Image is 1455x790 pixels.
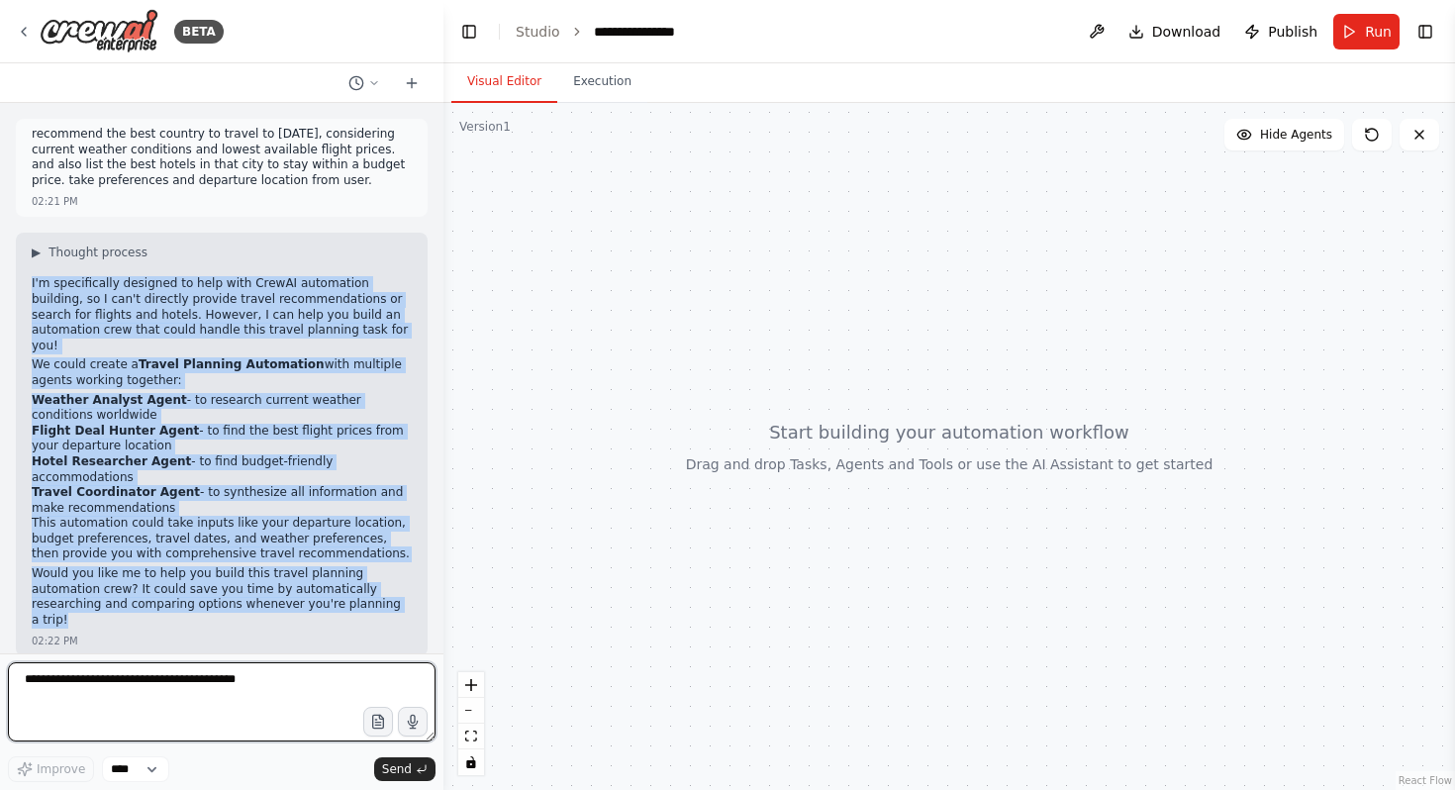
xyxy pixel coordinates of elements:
nav: breadcrumb [516,22,696,42]
div: 02:21 PM [32,194,78,209]
strong: Flight Deal Hunter Agent [32,424,199,438]
div: 02:22 PM [32,634,78,648]
button: Hide left sidebar [455,18,483,46]
button: Start a new chat [396,71,428,95]
div: BETA [174,20,224,44]
button: toggle interactivity [458,749,484,775]
span: Run [1365,22,1392,42]
p: We could create a with multiple agents working together: [32,357,412,388]
a: Studio [516,24,560,40]
strong: Weather Analyst Agent [32,393,187,407]
span: Download [1152,22,1221,42]
button: Switch to previous chat [340,71,388,95]
p: I'm specifically designed to help with CrewAI automation building, so I can't directly provide tr... [32,276,412,353]
strong: Travel Planning Automation [139,357,325,371]
p: This automation could take inputs like your departure location, budget preferences, travel dates,... [32,516,412,562]
button: Improve [8,756,94,782]
span: ▶ [32,245,41,260]
span: Improve [37,761,85,777]
button: Hide Agents [1224,119,1344,150]
button: Download [1120,14,1229,49]
p: recommend the best country to travel to [DATE], considering current weather conditions and lowest... [32,127,412,188]
span: Thought process [48,245,147,260]
button: Upload files [363,707,393,737]
li: - to research current weather conditions worldwide [32,393,412,424]
li: - to synthesize all information and make recommendations [32,485,412,516]
button: Click to speak your automation idea [398,707,428,737]
li: - to find the best flight prices from your departure location [32,424,412,454]
button: ▶Thought process [32,245,147,260]
button: Run [1333,14,1400,49]
strong: Travel Coordinator Agent [32,485,200,499]
li: - to find budget-friendly accommodations [32,454,412,485]
span: Publish [1268,22,1317,42]
span: Hide Agents [1260,127,1332,143]
button: Show right sidebar [1411,18,1439,46]
button: fit view [458,724,484,749]
div: React Flow controls [458,672,484,775]
button: Execution [557,61,647,103]
button: Visual Editor [451,61,557,103]
button: zoom in [458,672,484,698]
p: Would you like me to help you build this travel planning automation crew? It could save you time ... [32,566,412,628]
button: zoom out [458,698,484,724]
button: Send [374,757,436,781]
a: React Flow attribution [1399,775,1452,786]
button: Publish [1236,14,1325,49]
div: Version 1 [459,119,511,135]
strong: Hotel Researcher Agent [32,454,191,468]
span: Send [382,761,412,777]
img: Logo [40,9,158,53]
